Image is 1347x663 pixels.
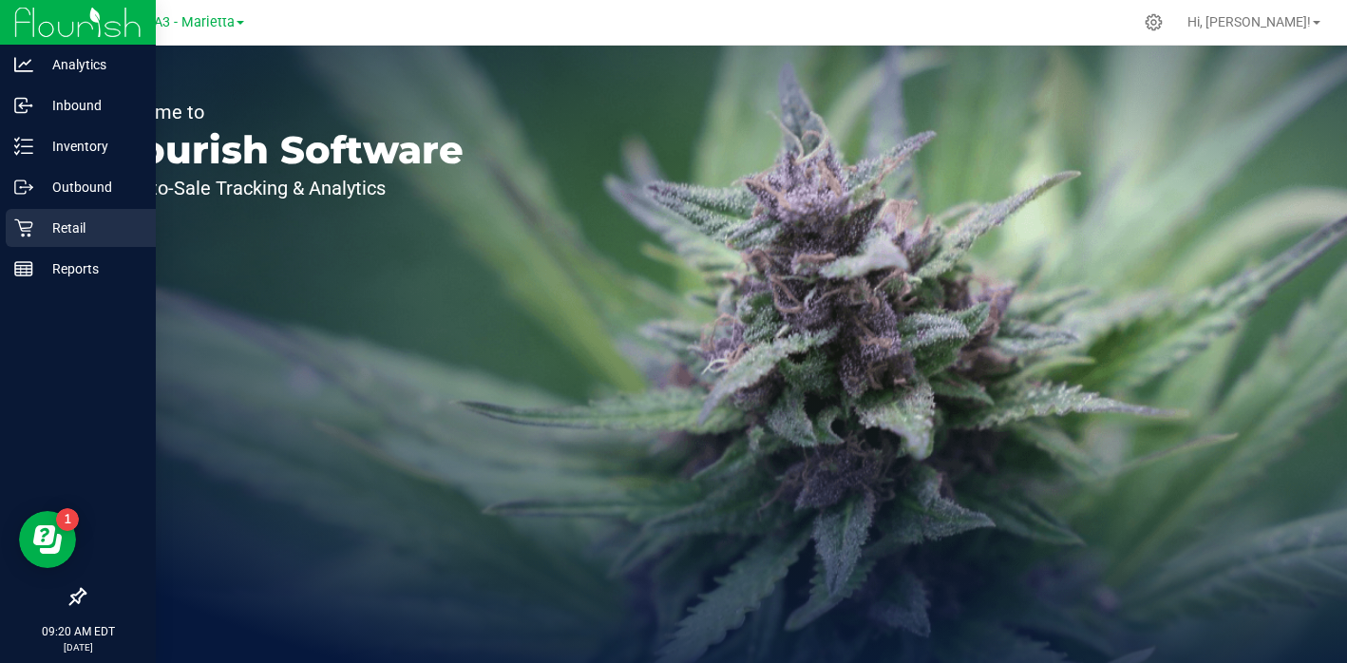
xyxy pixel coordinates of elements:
[56,508,79,531] iframe: Resource center unread badge
[1187,14,1311,29] span: Hi, [PERSON_NAME]!
[9,640,147,654] p: [DATE]
[144,14,235,30] span: GA3 - Marietta
[14,55,33,74] inline-svg: Analytics
[14,96,33,115] inline-svg: Inbound
[33,135,147,158] p: Inventory
[33,217,147,239] p: Retail
[14,218,33,237] inline-svg: Retail
[1142,13,1166,31] div: Manage settings
[103,131,464,169] p: Flourish Software
[103,179,464,198] p: Seed-to-Sale Tracking & Analytics
[33,94,147,117] p: Inbound
[14,259,33,278] inline-svg: Reports
[9,623,147,640] p: 09:20 AM EDT
[103,103,464,122] p: Welcome to
[33,257,147,280] p: Reports
[33,53,147,76] p: Analytics
[33,176,147,199] p: Outbound
[14,178,33,197] inline-svg: Outbound
[19,511,76,568] iframe: Resource center
[14,137,33,156] inline-svg: Inventory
